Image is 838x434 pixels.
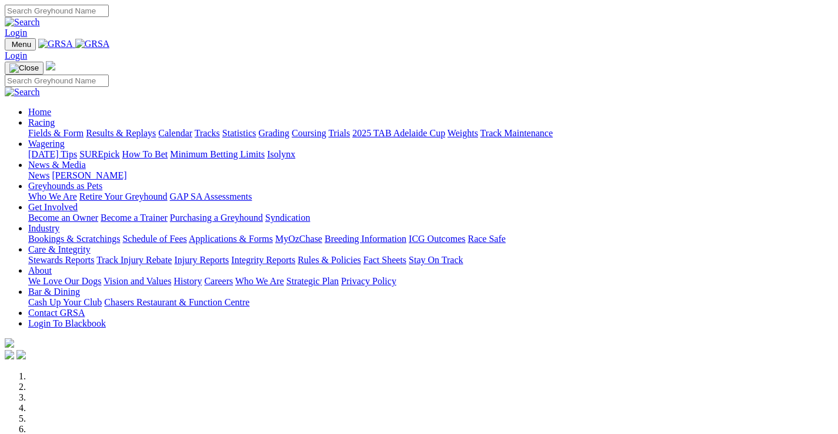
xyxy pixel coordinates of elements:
[5,38,36,51] button: Toggle navigation
[5,338,14,348] img: logo-grsa-white.png
[409,234,465,244] a: ICG Outcomes
[267,149,295,159] a: Isolynx
[468,234,505,244] a: Race Safe
[28,191,77,201] a: Who We Are
[204,276,233,286] a: Careers
[28,308,85,318] a: Contact GRSA
[28,244,91,254] a: Care & Integrity
[28,287,80,297] a: Bar & Dining
[28,276,833,287] div: About
[28,234,833,244] div: Industry
[170,213,263,223] a: Purchasing a Greyhound
[28,213,833,223] div: Get Involved
[5,51,27,60] a: Login
[448,128,478,138] a: Weights
[12,40,31,49] span: Menu
[5,350,14,359] img: facebook.svg
[28,202,78,212] a: Get Involved
[28,265,52,275] a: About
[341,276,396,286] a: Privacy Policy
[275,234,322,244] a: MyOzChase
[122,234,186,244] a: Schedule of Fees
[28,234,120,244] a: Bookings & Scratchings
[480,128,553,138] a: Track Maintenance
[363,255,406,265] a: Fact Sheets
[28,149,833,160] div: Wagering
[5,17,40,28] img: Search
[352,128,445,138] a: 2025 TAB Adelaide Cup
[104,276,171,286] a: Vision and Values
[46,61,55,70] img: logo-grsa-white.png
[170,191,252,201] a: GAP SA Assessments
[292,128,326,138] a: Coursing
[28,139,65,149] a: Wagering
[96,255,172,265] a: Track Injury Rebate
[195,128,220,138] a: Tracks
[38,39,73,49] img: GRSA
[104,297,249,307] a: Chasers Restaurant & Function Centre
[328,128,350,138] a: Trials
[79,191,168,201] a: Retire Your Greyhound
[28,191,833,202] div: Greyhounds as Pets
[28,107,51,117] a: Home
[28,223,59,233] a: Industry
[28,117,55,127] a: Racing
[158,128,192,138] a: Calendar
[28,255,833,265] div: Care & Integrity
[75,39,110,49] img: GRSA
[28,255,94,265] a: Stewards Reports
[5,87,40,97] img: Search
[5,75,109,87] input: Search
[231,255,295,265] a: Integrity Reports
[28,170,49,180] a: News
[173,276,202,286] a: History
[409,255,463,265] a: Stay On Track
[5,5,109,17] input: Search
[298,255,361,265] a: Rules & Policies
[235,276,284,286] a: Who We Are
[28,160,86,170] a: News & Media
[28,128,833,139] div: Racing
[28,297,102,307] a: Cash Up Your Club
[101,213,168,223] a: Become a Trainer
[28,181,102,191] a: Greyhounds as Pets
[265,213,310,223] a: Syndication
[52,170,126,180] a: [PERSON_NAME]
[28,276,101,286] a: We Love Our Dogs
[28,318,106,328] a: Login To Blackbook
[28,149,77,159] a: [DATE] Tips
[28,170,833,181] div: News & Media
[86,128,156,138] a: Results & Replays
[325,234,406,244] a: Breeding Information
[28,297,833,308] div: Bar & Dining
[222,128,256,138] a: Statistics
[28,213,98,223] a: Become an Owner
[259,128,289,138] a: Grading
[16,350,26,359] img: twitter.svg
[79,149,119,159] a: SUREpick
[9,63,39,73] img: Close
[28,128,84,138] a: Fields & Form
[174,255,229,265] a: Injury Reports
[286,276,339,286] a: Strategic Plan
[5,28,27,38] a: Login
[170,149,265,159] a: Minimum Betting Limits
[122,149,168,159] a: How To Bet
[5,62,44,75] button: Toggle navigation
[189,234,273,244] a: Applications & Forms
